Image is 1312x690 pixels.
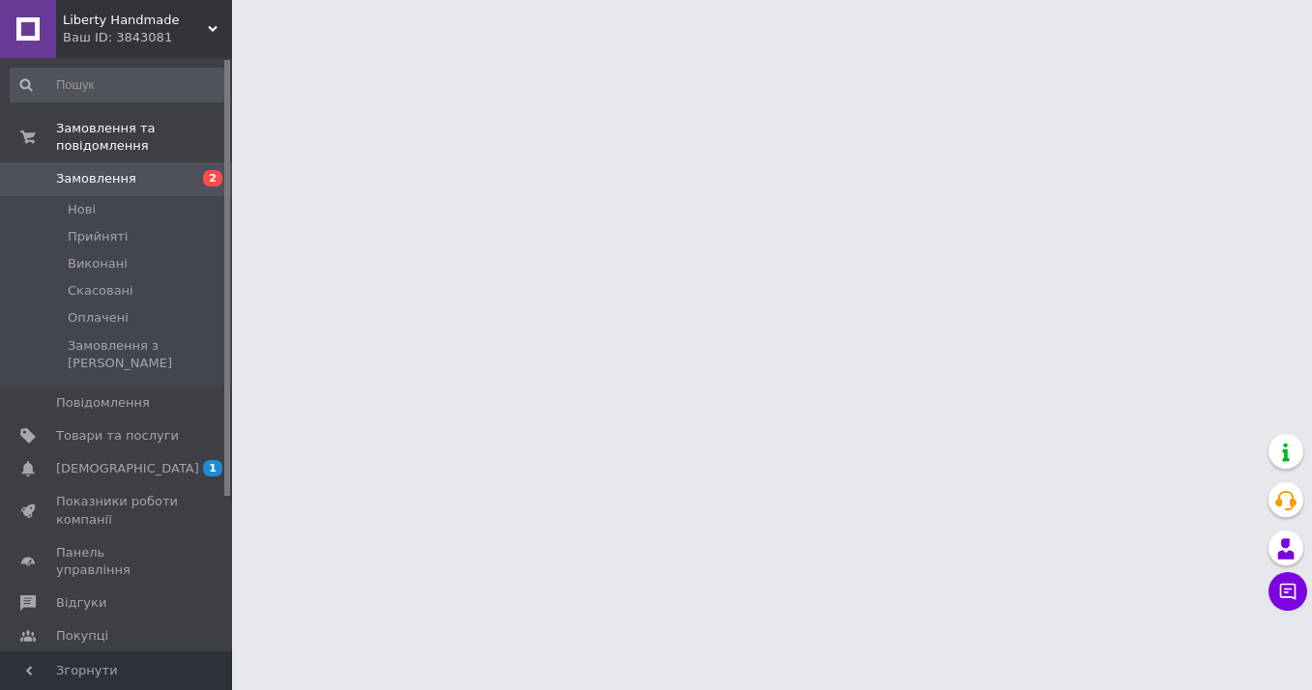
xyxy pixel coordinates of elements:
[56,460,199,477] span: [DEMOGRAPHIC_DATA]
[56,170,136,187] span: Замовлення
[1268,572,1307,611] button: Чат з покупцем
[203,170,222,187] span: 2
[63,12,208,29] span: Liberty Handmade
[68,228,128,245] span: Прийняті
[56,594,106,612] span: Відгуки
[56,120,232,155] span: Замовлення та повідомлення
[56,394,150,412] span: Повідомлення
[203,460,222,476] span: 1
[56,627,108,645] span: Покупці
[68,255,128,273] span: Виконані
[68,282,133,300] span: Скасовані
[56,544,179,579] span: Панель управління
[56,427,179,445] span: Товари та послуги
[56,493,179,528] span: Показники роботи компанії
[68,309,129,327] span: Оплачені
[68,201,96,218] span: Нові
[63,29,232,46] div: Ваш ID: 3843081
[68,337,226,372] span: Замовлення з [PERSON_NAME]
[10,68,228,102] input: Пошук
